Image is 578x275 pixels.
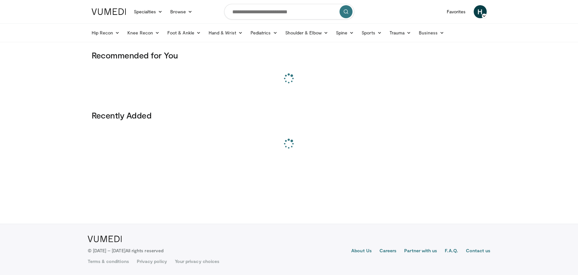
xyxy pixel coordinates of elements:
a: Careers [379,247,397,255]
a: Privacy policy [137,258,167,265]
p: © [DATE] – [DATE] [88,247,164,254]
span: All rights reserved [125,248,163,253]
a: Browse [166,5,196,18]
a: Sports [358,26,386,39]
a: Terms & conditions [88,258,129,265]
a: Hip Recon [88,26,124,39]
a: Hand & Wrist [205,26,247,39]
a: H [474,5,487,18]
a: Favorites [443,5,470,18]
a: Foot & Ankle [163,26,205,39]
a: Knee Recon [123,26,163,39]
a: Contact us [466,247,491,255]
a: Specialties [130,5,167,18]
a: Partner with us [404,247,437,255]
img: VuMedi Logo [88,236,122,242]
a: Pediatrics [247,26,281,39]
a: Shoulder & Elbow [281,26,332,39]
img: VuMedi Logo [92,8,126,15]
input: Search topics, interventions [224,4,354,19]
a: Spine [332,26,358,39]
h3: Recently Added [92,110,487,120]
a: F.A.Q. [445,247,458,255]
h3: Recommended for You [92,50,487,60]
a: About Us [351,247,372,255]
a: Your privacy choices [175,258,219,265]
a: Business [415,26,448,39]
a: Trauma [386,26,415,39]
